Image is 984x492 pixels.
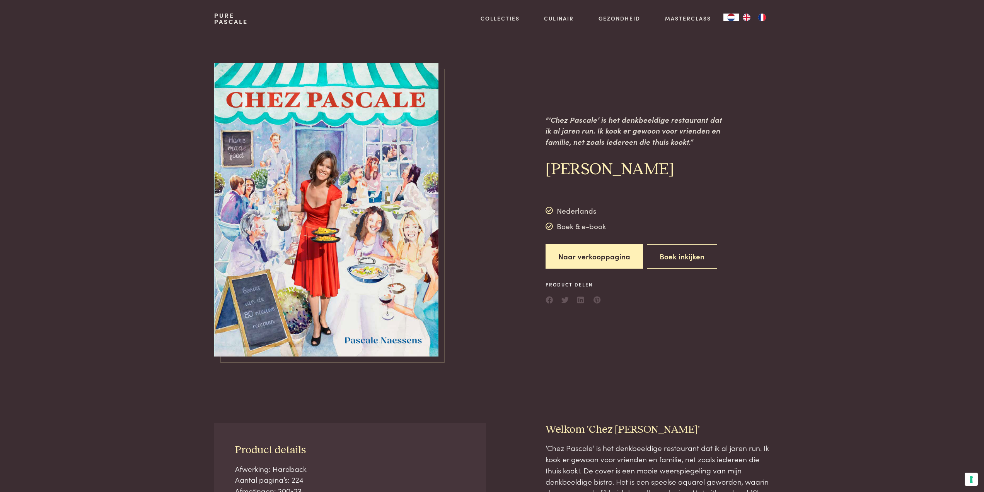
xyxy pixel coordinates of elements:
[754,14,770,21] a: FR
[723,14,739,21] a: NL
[546,423,770,437] h3: Welkom 'Chez [PERSON_NAME]'
[546,244,643,269] a: Naar verkooppagina
[965,473,978,486] button: Uw voorkeuren voor toestemming voor trackingtechnologieën
[723,14,770,21] aside: Language selected: Nederlands
[214,12,248,25] a: PurePascale
[739,14,770,21] ul: Language list
[546,159,723,180] h2: [PERSON_NAME]
[235,445,306,456] span: Product details
[214,63,438,357] img: https://admin.purepascale.com/wp-content/uploads/2023/07/9789401493123.jpg
[481,14,520,22] a: Collecties
[546,205,606,216] div: Nederlands
[665,14,711,22] a: Masterclass
[546,281,601,288] span: Product delen
[723,14,739,21] div: Language
[739,14,754,21] a: EN
[546,221,606,232] div: Boek & e-book
[599,14,640,22] a: Gezondheid
[546,114,723,147] p: “‘Chez Pascale’ is het denkbeeldige restaurant dat ik al jaren run. Ik kook er gewoon voor vriend...
[647,244,717,269] button: Boek inkijken
[544,14,574,22] a: Culinair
